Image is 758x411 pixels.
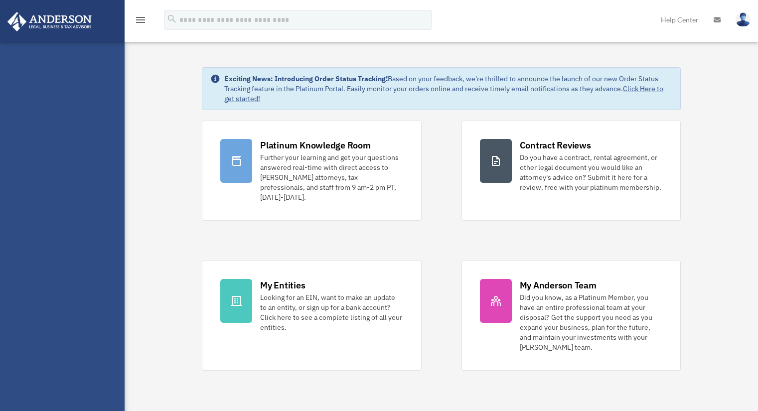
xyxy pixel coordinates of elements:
[736,12,751,27] img: User Pic
[224,74,672,104] div: Based on your feedback, we're thrilled to announce the launch of our new Order Status Tracking fe...
[260,292,403,332] div: Looking for an EIN, want to make an update to an entity, or sign up for a bank account? Click her...
[461,261,681,371] a: My Anderson Team Did you know, as a Platinum Member, you have an entire professional team at your...
[520,139,591,151] div: Contract Reviews
[135,14,147,26] i: menu
[202,261,421,371] a: My Entities Looking for an EIN, want to make an update to an entity, or sign up for a bank accoun...
[260,279,305,291] div: My Entities
[520,152,662,192] div: Do you have a contract, rental agreement, or other legal document you would like an attorney's ad...
[166,13,177,24] i: search
[520,292,662,352] div: Did you know, as a Platinum Member, you have an entire professional team at your disposal? Get th...
[461,121,681,221] a: Contract Reviews Do you have a contract, rental agreement, or other legal document you would like...
[135,17,147,26] a: menu
[224,84,663,103] a: Click Here to get started!
[202,121,421,221] a: Platinum Knowledge Room Further your learning and get your questions answered real-time with dire...
[4,12,95,31] img: Anderson Advisors Platinum Portal
[520,279,597,291] div: My Anderson Team
[260,152,403,202] div: Further your learning and get your questions answered real-time with direct access to [PERSON_NAM...
[224,74,388,83] strong: Exciting News: Introducing Order Status Tracking!
[260,139,371,151] div: Platinum Knowledge Room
